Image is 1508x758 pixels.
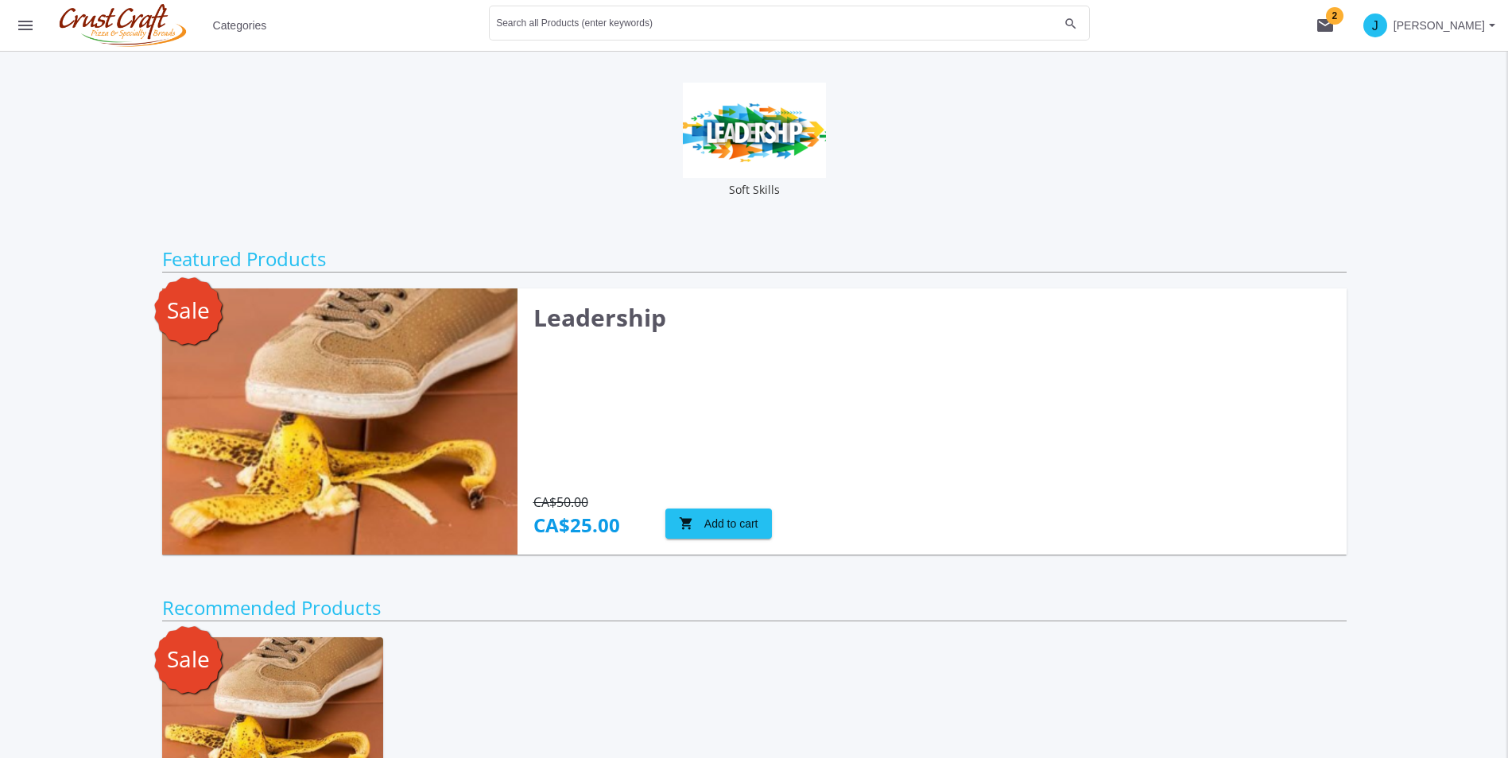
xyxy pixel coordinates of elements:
mat-icon: menu [16,16,35,35]
h2: Featured Products [162,246,1347,273]
img: catalogIcon.png [683,83,826,178]
div: CA$25.00 [533,512,620,539]
img: productPicture_a.png [162,288,518,555]
mat-icon: mail [1316,16,1335,35]
span: J [1363,14,1387,37]
mat-icon: search [1061,16,1080,32]
span: Sale [167,621,210,697]
span: Sale [167,273,210,348]
p: Soft Skills [675,178,834,198]
mat-icon: shopping_cart [679,509,694,538]
h3: Leadership [533,304,1331,331]
div: CA$50.00 [533,493,620,512]
span: [PERSON_NAME] [1394,11,1485,40]
span: Categories [213,11,267,40]
h2: Recommended Products [162,594,1347,621]
span: Add to cart [679,509,758,538]
img: logo.png [51,4,195,47]
button: Add to cart [665,509,772,539]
